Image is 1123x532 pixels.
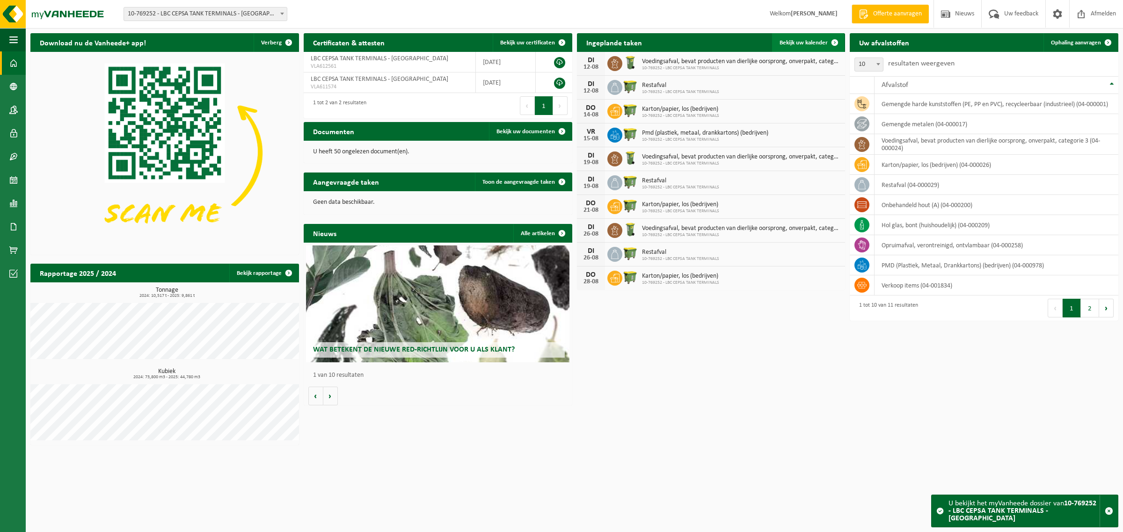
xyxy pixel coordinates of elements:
[875,114,1118,134] td: gemengde metalen (04-000017)
[622,55,638,71] img: WB-0140-HPE-GN-50
[313,346,515,353] span: Wat betekent de nieuwe RED-richtlijn voor u als klant?
[642,249,719,256] span: Restafval
[875,195,1118,215] td: onbehandeld hout (A) (04-000200)
[323,387,338,405] button: Volgende
[642,58,841,65] span: Voedingsafval, bevat producten van dierlijke oorsprong, onverpakt, categorie 3
[622,102,638,118] img: WB-1100-HPE-GN-50
[622,269,638,285] img: WB-1100-HPE-GN-50
[882,81,908,89] span: Afvalstof
[30,33,155,51] h2: Download nu de Vanheede+ app!
[854,58,883,72] span: 10
[311,63,468,70] span: VLA612561
[642,153,841,161] span: Voedingsafval, bevat producten van dierlijke oorsprong, onverpakt, categorie 3
[791,10,838,17] strong: [PERSON_NAME]
[261,40,282,46] span: Verberg
[642,225,841,232] span: Voedingsafval, bevat producten van dierlijke oorsprong, onverpakt, categorie 3
[642,208,719,214] span: 10-769252 - LBC CEPSA TANK TERMINALS
[582,231,600,237] div: 26-08
[642,185,719,190] span: 10-769252 - LBC CEPSA TANK TERMINALS
[622,174,638,190] img: WB-1100-HPE-GN-50
[308,95,366,116] div: 1 tot 2 van 2 resultaten
[875,275,1118,295] td: verkoop items (04-001834)
[871,9,924,19] span: Offerte aanvragen
[582,136,600,142] div: 15-08
[124,7,287,21] span: 10-769252 - LBC CEPSA TANK TERMINALS - ANTWERPEN
[30,52,299,253] img: Download de VHEPlus App
[622,245,638,261] img: WB-1100-HPE-GN-50
[520,96,535,115] button: Previous
[35,287,299,298] h3: Tonnage
[642,273,719,280] span: Karton/papier, los (bedrijven)
[35,294,299,298] span: 2024: 10,517 t - 2025: 9,861 t
[35,375,299,380] span: 2024: 73,800 m3 - 2025: 44,780 m3
[496,129,555,135] span: Bekijk uw documenten
[642,113,719,119] span: 10-769252 - LBC CEPSA TANK TERMINALS
[582,88,600,94] div: 12-08
[582,152,600,159] div: DI
[476,72,536,93] td: [DATE]
[642,82,719,89] span: Restafval
[30,264,125,282] h2: Rapportage 2025 / 2024
[622,126,638,142] img: WB-1100-HPE-GN-50
[780,40,828,46] span: Bekijk uw kalender
[35,368,299,380] h3: Kubiek
[642,280,719,286] span: 10-769252 - LBC CEPSA TANK TERMINALS
[875,215,1118,235] td: hol glas, bont (huishoudelijk) (04-000209)
[854,298,918,318] div: 1 tot 10 van 11 resultaten
[582,223,600,231] div: DI
[304,33,394,51] h2: Certificaten & attesten
[582,200,600,207] div: DO
[313,149,563,155] p: U heeft 50 ongelezen document(en).
[622,79,638,94] img: WB-1100-HPE-GN-50
[582,64,600,71] div: 12-08
[493,33,571,52] a: Bekijk uw certificaten
[311,55,448,62] span: LBC CEPSA TANK TERMINALS - [GEOGRAPHIC_DATA]
[875,134,1118,155] td: voedingsafval, bevat producten van dierlijke oorsprong, onverpakt, categorie 3 (04-000024)
[582,57,600,64] div: DI
[1043,33,1117,52] a: Ophaling aanvragen
[642,129,768,137] span: Pmd (plastiek, metaal, drankkartons) (bedrijven)
[582,80,600,88] div: DI
[642,137,768,143] span: 10-769252 - LBC CEPSA TANK TERMINALS
[582,255,600,261] div: 26-08
[852,5,929,23] a: Offerte aanvragen
[582,176,600,183] div: DI
[582,271,600,279] div: DO
[948,500,1096,522] strong: 10-769252 - LBC CEPSA TANK TERMINALS - [GEOGRAPHIC_DATA]
[582,159,600,166] div: 19-08
[875,255,1118,275] td: PMD (Plastiek, Metaal, Drankkartons) (bedrijven) (04-000978)
[642,232,841,238] span: 10-769252 - LBC CEPSA TANK TERMINALS
[582,112,600,118] div: 14-08
[311,83,468,91] span: VLA611574
[642,89,719,95] span: 10-769252 - LBC CEPSA TANK TERMINALS
[476,52,536,72] td: [DATE]
[304,224,346,242] h2: Nieuws
[1099,299,1114,317] button: Next
[553,96,568,115] button: Next
[311,76,448,83] span: LBC CEPSA TANK TERMINALS - [GEOGRAPHIC_DATA]
[500,40,555,46] span: Bekijk uw certificaten
[582,183,600,190] div: 19-08
[875,175,1118,195] td: restafval (04-000029)
[304,122,364,140] h2: Documenten
[475,173,571,191] a: Toon de aangevraagde taken
[489,122,571,141] a: Bekijk uw documenten
[313,199,563,206] p: Geen data beschikbaar.
[1048,299,1063,317] button: Previous
[582,207,600,214] div: 21-08
[622,198,638,214] img: WB-1100-HPE-GN-50
[1081,299,1099,317] button: 2
[622,222,638,237] img: WB-0140-HPE-GN-50
[642,177,719,185] span: Restafval
[535,96,553,115] button: 1
[875,155,1118,175] td: karton/papier, los (bedrijven) (04-000026)
[1063,299,1081,317] button: 1
[772,33,844,52] a: Bekijk uw kalender
[582,279,600,285] div: 28-08
[124,7,287,21] span: 10-769252 - LBC CEPSA TANK TERMINALS - ANTWERPEN
[306,245,569,362] a: Wat betekent de nieuwe RED-richtlijn voor u als klant?
[855,58,882,71] span: 10
[229,264,298,282] a: Bekijk rapportage
[642,201,719,208] span: Karton/papier, los (bedrijven)
[313,372,568,379] p: 1 van 10 resultaten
